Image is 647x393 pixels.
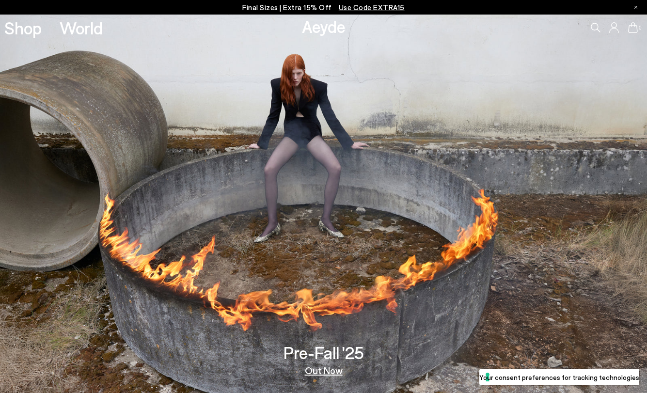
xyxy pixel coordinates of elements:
[302,16,346,36] a: Aeyde
[60,19,103,36] a: World
[284,344,364,361] h3: Pre-Fall '25
[339,3,405,12] span: Navigate to /collections/ss25-final-sizes
[628,22,638,33] a: 0
[242,1,405,14] p: Final Sizes | Extra 15% Off
[479,369,639,385] button: Your consent preferences for tracking technologies
[305,365,343,375] a: Out Now
[479,372,639,382] label: Your consent preferences for tracking technologies
[4,19,42,36] a: Shop
[638,25,643,31] span: 0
